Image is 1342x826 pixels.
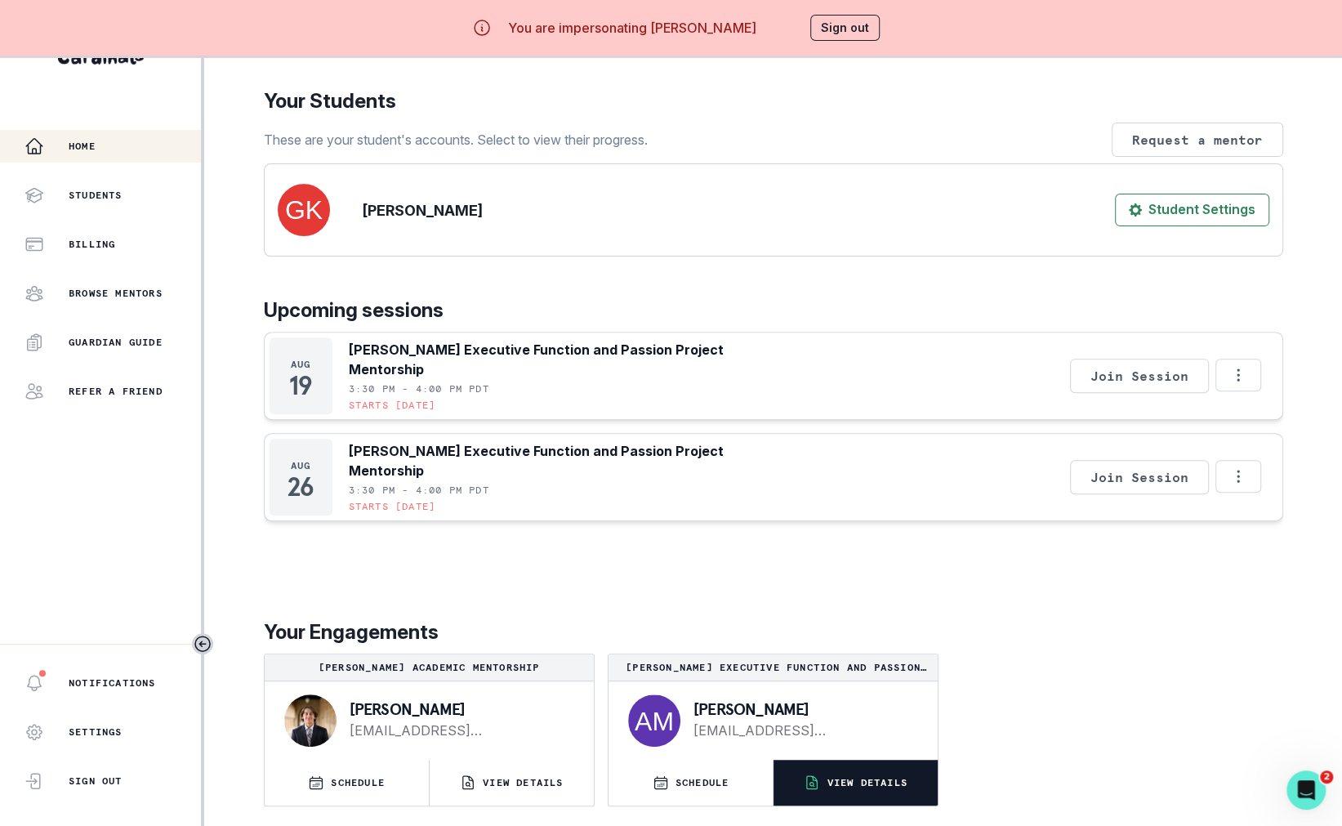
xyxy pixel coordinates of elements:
img: svg [278,184,330,236]
p: Notifications [69,676,156,690]
p: Settings [69,726,123,739]
p: [PERSON_NAME] [350,701,568,717]
img: svg [628,694,680,747]
p: 3:30 PM - 4:00 PM PDT [349,382,489,395]
p: Browse Mentors [69,287,163,300]
button: SCHEDULE [265,760,429,806]
p: [PERSON_NAME] Academic Mentorship [271,661,587,674]
p: Your Engagements [264,618,1283,647]
p: Starts [DATE] [349,399,436,412]
p: VIEW DETAILS [827,776,907,789]
button: Join Session [1070,460,1209,494]
a: [EMAIL_ADDRESS][DOMAIN_NAME] [350,721,568,740]
p: Students [69,189,123,202]
button: Toggle sidebar [192,633,213,654]
p: [PERSON_NAME] Executive Function and Passion Project Mentorship [349,441,767,480]
button: SCHEDULE [609,760,773,806]
p: Upcoming sessions [264,296,1283,325]
button: Request a mentor [1112,123,1283,157]
button: Student Settings [1115,194,1269,226]
p: Starts [DATE] [349,500,436,513]
button: Options [1215,460,1261,493]
p: You are impersonating [PERSON_NAME] [508,18,756,38]
p: Home [69,140,96,153]
p: SCHEDULE [675,776,729,789]
p: [PERSON_NAME] [693,701,912,717]
p: Refer a friend [69,385,163,398]
p: [PERSON_NAME] Executive Function and Passion Project Mentorship [615,661,931,674]
p: Billing [69,238,115,251]
span: 2 [1320,770,1333,784]
p: SCHEDULE [331,776,385,789]
p: [PERSON_NAME] Executive Function and Passion Project Mentorship [349,340,767,379]
button: Sign out [810,15,880,41]
p: Aug [291,459,311,472]
p: Sign Out [69,775,123,788]
button: VIEW DETAILS [430,760,594,806]
p: Guardian Guide [69,336,163,349]
p: VIEW DETAILS [483,776,563,789]
p: Aug [291,358,311,371]
p: These are your student's accounts. Select to view their progress. [264,130,648,150]
button: Options [1215,359,1261,391]
button: Join Session [1070,359,1209,393]
p: 19 [289,377,311,394]
iframe: Intercom live chat [1286,770,1326,810]
p: 3:30 PM - 4:00 PM PDT [349,484,489,497]
p: [PERSON_NAME] [363,199,483,221]
a: [EMAIL_ADDRESS][DOMAIN_NAME] [693,721,912,740]
p: 26 [288,479,313,495]
button: VIEW DETAILS [774,760,938,806]
p: Your Students [264,87,1283,116]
